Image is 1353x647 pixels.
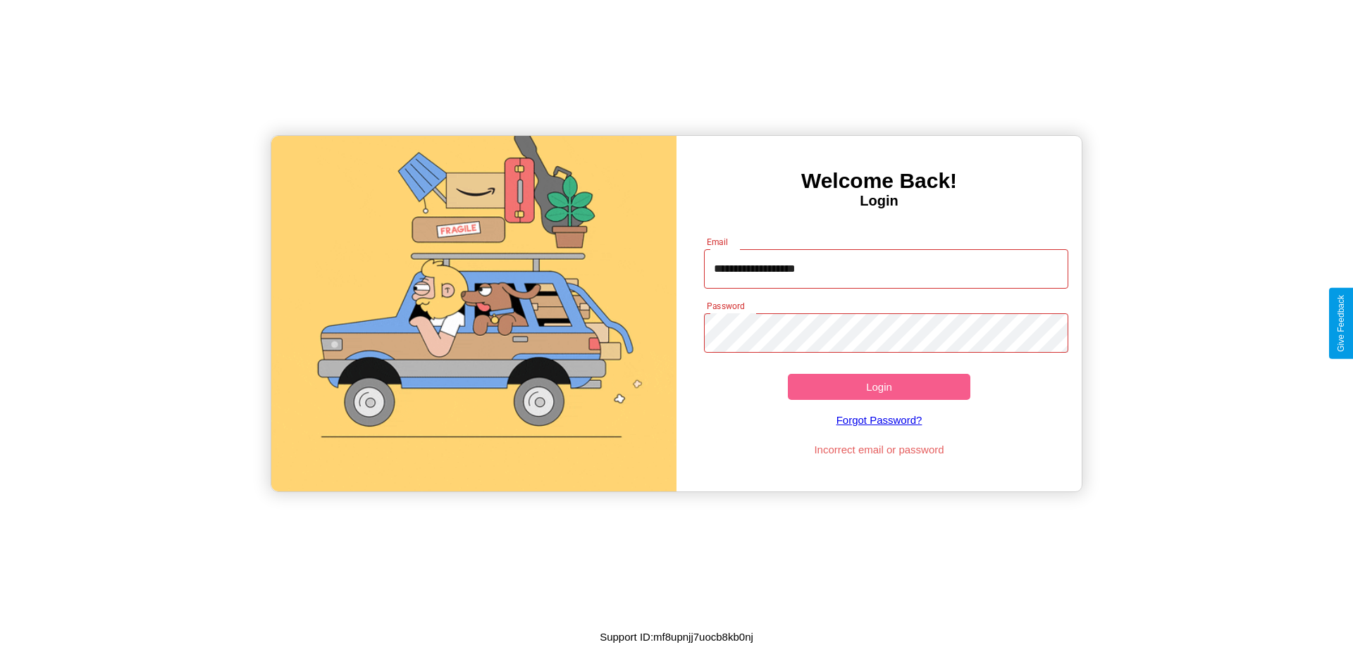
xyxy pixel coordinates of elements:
a: Forgot Password? [697,400,1062,440]
p: Support ID: mf8upnjj7uocb8kb0nj [600,627,753,646]
h3: Welcome Back! [676,169,1082,193]
label: Password [707,300,744,312]
p: Incorrect email or password [697,440,1062,459]
img: gif [271,136,676,491]
div: Give Feedback [1336,295,1346,352]
button: Login [788,374,970,400]
label: Email [707,236,729,248]
h4: Login [676,193,1082,209]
